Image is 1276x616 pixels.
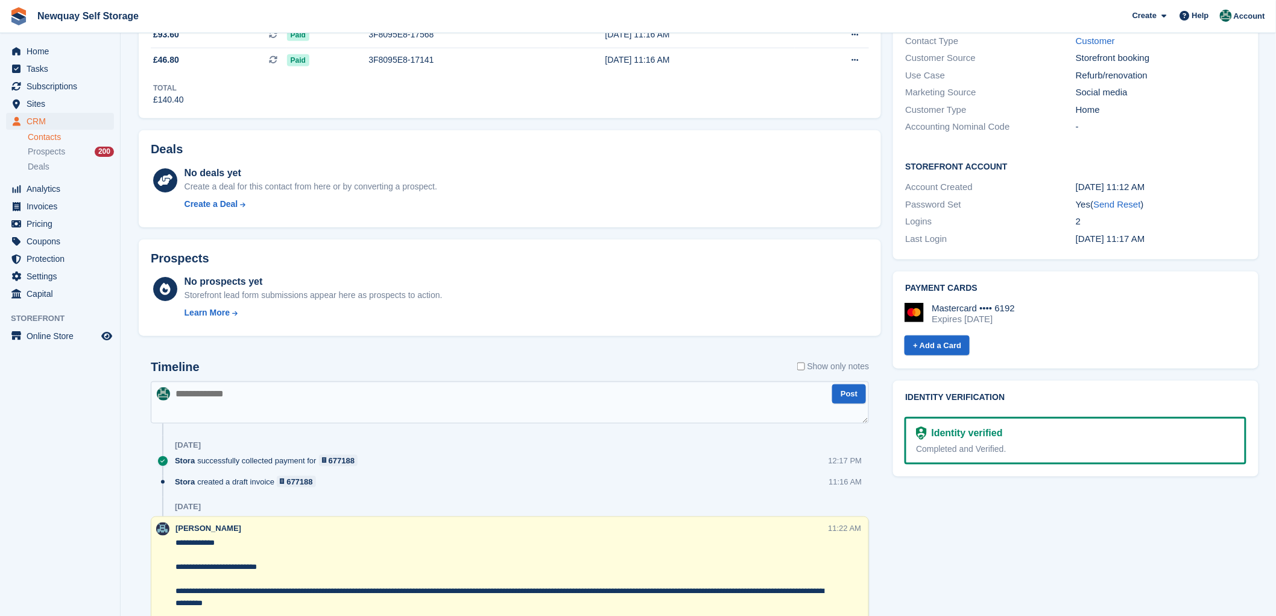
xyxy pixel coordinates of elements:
span: CRM [27,113,99,130]
span: Home [27,43,99,60]
div: Social media [1076,86,1246,100]
div: 677188 [329,455,355,466]
div: [DATE] [175,502,201,512]
div: No prospects yet [185,275,443,289]
div: Last Login [905,232,1076,246]
div: 11:16 AM [829,476,862,487]
div: Use Case [905,69,1076,83]
a: Contacts [28,132,114,143]
a: menu [6,285,114,302]
h2: Timeline [151,360,200,374]
a: menu [6,180,114,197]
time: 2025-07-08 10:17:07 UTC [1076,233,1145,244]
a: Create a Deal [185,198,437,211]
img: JON [1220,10,1232,22]
div: 200 [95,147,114,157]
a: Prospects 200 [28,145,114,158]
div: £140.40 [153,94,184,106]
a: Newquay Self Storage [33,6,144,26]
div: Customer Type [905,103,1076,117]
span: Coupons [27,233,99,250]
div: Accounting Nominal Code [905,120,1076,134]
h2: Payment cards [905,284,1246,293]
span: Invoices [27,198,99,215]
img: Mastercard Logo [905,303,924,322]
a: Learn More [185,306,443,319]
div: [DATE] 11:16 AM [605,54,795,66]
div: 3F8095E8-17568 [368,28,560,41]
div: Create a deal for this contact from here or by converting a prospect. [185,180,437,193]
span: Stora [175,476,195,487]
a: 677188 [319,455,358,466]
a: menu [6,268,114,285]
div: Total [153,83,184,94]
div: 12:17 PM [829,455,862,466]
button: Post [832,384,866,404]
div: Create a Deal [185,198,238,211]
a: menu [6,198,114,215]
span: [PERSON_NAME] [175,524,241,533]
span: Storefront [11,313,120,325]
div: Yes [1076,198,1246,212]
span: Settings [27,268,99,285]
span: Subscriptions [27,78,99,95]
div: - [1076,120,1246,134]
span: Sites [27,95,99,112]
div: Customer Source [905,51,1076,65]
div: Marketing Source [905,86,1076,100]
span: £93.60 [153,28,179,41]
div: successfully collected payment for [175,455,364,466]
a: menu [6,113,114,130]
div: Identity verified [927,426,1003,440]
div: Storefront lead form submissions appear here as prospects to action. [185,289,443,302]
a: Preview store [99,329,114,343]
h2: Identity verification [905,393,1246,402]
div: Expires [DATE] [932,314,1015,325]
a: menu [6,233,114,250]
span: Tasks [27,60,99,77]
span: Account [1234,10,1265,22]
a: Customer [1076,36,1115,46]
span: Analytics [27,180,99,197]
div: Logins [905,215,1076,229]
div: Contact Type [905,34,1076,48]
a: Send Reset [1094,199,1141,209]
span: Pricing [27,215,99,232]
img: JON [157,387,170,401]
img: Identity Verification Ready [916,427,926,440]
div: No deals yet [185,166,437,180]
span: Online Store [27,328,99,345]
div: [DATE] 11:12 AM [1076,180,1246,194]
div: [DATE] [175,440,201,450]
h2: Deals [151,142,183,156]
input: Show only notes [797,360,805,373]
span: Create [1132,10,1157,22]
div: created a draft invoice [175,476,322,487]
a: Deals [28,160,114,173]
div: 11:22 AM [828,522,861,534]
span: Paid [287,29,309,41]
a: menu [6,328,114,345]
a: menu [6,43,114,60]
span: Protection [27,250,99,267]
div: 677188 [286,476,312,487]
div: Learn More [185,306,230,319]
a: menu [6,78,114,95]
span: Deals [28,161,49,173]
span: Stora [175,455,195,466]
div: Completed and Verified. [916,443,1234,456]
h2: Prospects [151,252,209,265]
div: Password Set [905,198,1076,212]
div: Refurb/renovation [1076,69,1246,83]
div: 3F8095E8-17141 [368,54,560,66]
a: menu [6,250,114,267]
img: stora-icon-8386f47178a22dfd0bd8f6a31ec36ba5ce8667c1dd55bd0f319d3a0aa187defe.svg [10,7,28,25]
span: Prospects [28,146,65,157]
div: 2 [1076,215,1246,229]
a: menu [6,60,114,77]
a: + Add a Card [905,335,970,355]
img: Colette Pearce [156,522,169,536]
span: Help [1192,10,1209,22]
div: Account Created [905,180,1076,194]
div: Mastercard •••• 6192 [932,303,1015,314]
